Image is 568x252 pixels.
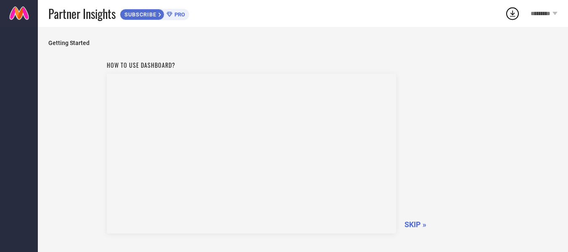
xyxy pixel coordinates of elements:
div: Open download list [505,6,520,21]
a: SUBSCRIBEPRO [120,7,189,20]
h1: How to use dashboard? [107,61,396,69]
span: SKIP » [404,220,426,229]
span: Getting Started [48,40,557,46]
span: SUBSCRIBE [120,11,159,18]
iframe: Workspace Section [107,74,396,233]
span: Partner Insights [48,5,116,22]
span: PRO [172,11,185,18]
